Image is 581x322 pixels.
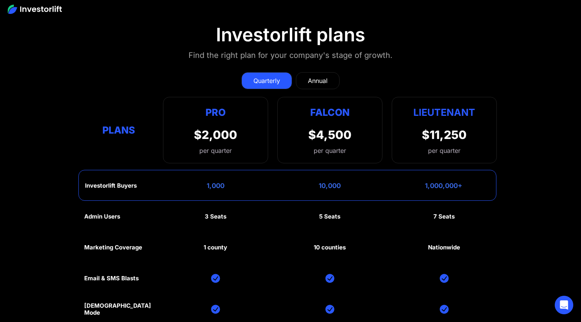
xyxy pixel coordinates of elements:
div: Quarterly [253,76,280,85]
div: Investorlift plans [216,24,365,46]
div: $2,000 [194,128,237,142]
div: per quarter [314,146,346,155]
div: $4,500 [308,128,352,142]
div: [DEMOGRAPHIC_DATA] Mode [84,302,154,316]
div: $11,250 [422,128,467,142]
div: per quarter [194,146,237,155]
div: Open Intercom Messenger [555,296,573,314]
div: 10 counties [314,244,346,251]
div: Marketing Coverage [84,244,142,251]
div: 10,000 [319,182,341,190]
div: 1 county [204,244,227,251]
div: Nationwide [428,244,460,251]
div: Admin Users [84,213,120,220]
div: 1,000 [207,182,224,190]
div: 5 Seats [319,213,340,220]
div: 3 Seats [205,213,226,220]
div: per quarter [428,146,460,155]
div: Plans [84,122,154,137]
div: 7 Seats [433,213,455,220]
div: Pro [194,105,237,120]
div: Email & SMS Blasts [84,275,139,282]
strong: Lieutenant [413,107,475,118]
div: 1,000,000+ [425,182,462,190]
div: Falcon [310,105,350,120]
div: Annual [308,76,328,85]
div: Investorlift Buyers [85,182,137,189]
div: Find the right plan for your company's stage of growth. [189,49,392,61]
